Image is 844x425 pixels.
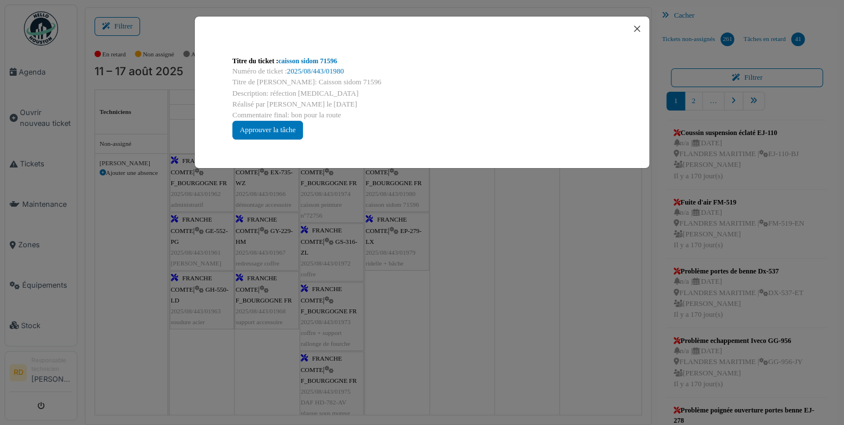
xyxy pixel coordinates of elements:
[232,99,612,110] div: Réalisé par [PERSON_NAME] le [DATE]
[629,21,645,36] button: Close
[287,67,344,75] a: 2025/08/443/01980
[278,57,337,65] a: caisson sidom 71596
[232,110,612,121] div: Commentaire final: bon pour la route
[232,77,612,88] div: Titre de [PERSON_NAME]: Caisson sidom 71596
[232,121,303,140] div: Approuver la tâche
[232,56,612,66] div: Titre du ticket :
[232,88,612,99] div: Description: réfection [MEDICAL_DATA]
[232,66,612,77] div: Numéro de ticket :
